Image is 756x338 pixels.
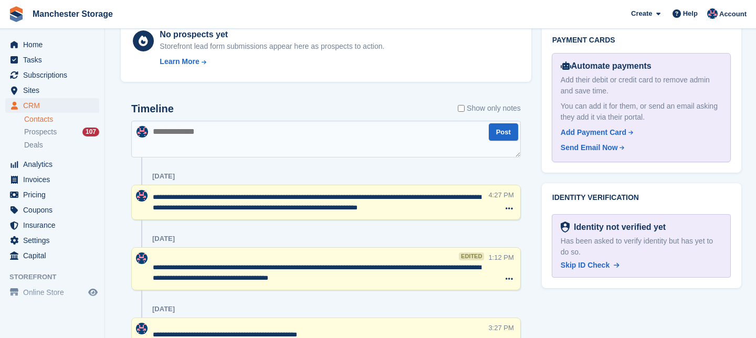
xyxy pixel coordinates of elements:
a: menu [5,248,99,263]
a: Skip ID Check [561,260,619,271]
div: Identity not verified yet [570,221,666,234]
div: Add their debit or credit card to remove admin and save time. [561,75,722,97]
button: Post [489,123,518,141]
span: Prospects [24,127,57,137]
a: menu [5,285,99,300]
a: Preview store [87,286,99,299]
a: Add Payment Card [561,127,718,138]
div: 3:27 PM [488,323,513,333]
div: 4:27 PM [488,190,513,200]
img: Identity Verification Ready [561,221,570,233]
span: Subscriptions [23,68,86,82]
div: Add Payment Card [561,127,626,138]
div: Automate payments [561,60,722,72]
input: Show only notes [458,103,465,114]
img: stora-icon-8386f47178a22dfd0bd8f6a31ec36ba5ce8667c1dd55bd0f319d3a0aa187defe.svg [8,6,24,22]
span: Deals [24,140,43,150]
div: No prospects yet [160,28,384,41]
div: Learn More [160,56,199,67]
div: [DATE] [152,235,175,243]
span: Settings [23,233,86,248]
div: Storefront lead form submissions appear here as prospects to action. [160,41,384,52]
a: menu [5,233,99,248]
span: Coupons [23,203,86,217]
div: 107 [82,128,99,136]
span: Capital [23,248,86,263]
a: menu [5,172,99,187]
span: Help [683,8,698,19]
a: menu [5,157,99,172]
span: Skip ID Check [561,261,610,269]
span: Create [631,8,652,19]
a: menu [5,98,99,113]
span: Analytics [23,157,86,172]
span: Insurance [23,218,86,233]
a: Prospects 107 [24,126,99,138]
a: Deals [24,140,99,151]
a: Manchester Storage [28,5,117,23]
h2: Payment cards [552,36,731,45]
span: Home [23,37,86,52]
h2: Identity verification [552,194,731,202]
span: Storefront [9,272,104,282]
div: [DATE] [152,305,175,313]
a: menu [5,83,99,98]
div: Send Email Now [561,142,618,153]
span: Online Store [23,285,86,300]
span: CRM [23,98,86,113]
span: Sites [23,83,86,98]
div: edited [459,252,484,260]
span: Invoices [23,172,86,187]
span: Account [719,9,747,19]
h2: Timeline [131,103,174,115]
a: menu [5,218,99,233]
a: menu [5,52,99,67]
span: Tasks [23,52,86,67]
span: Pricing [23,187,86,202]
label: Show only notes [458,103,521,114]
a: menu [5,68,99,82]
a: Contacts [24,114,99,124]
a: menu [5,203,99,217]
div: [DATE] [152,172,175,181]
div: 1:12 PM [488,252,513,262]
div: Has been asked to verify identity but has yet to do so. [561,236,722,258]
a: menu [5,187,99,202]
div: You can add it for them, or send an email asking they add it via their portal. [561,101,722,123]
a: menu [5,37,99,52]
a: Learn More [160,56,384,67]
